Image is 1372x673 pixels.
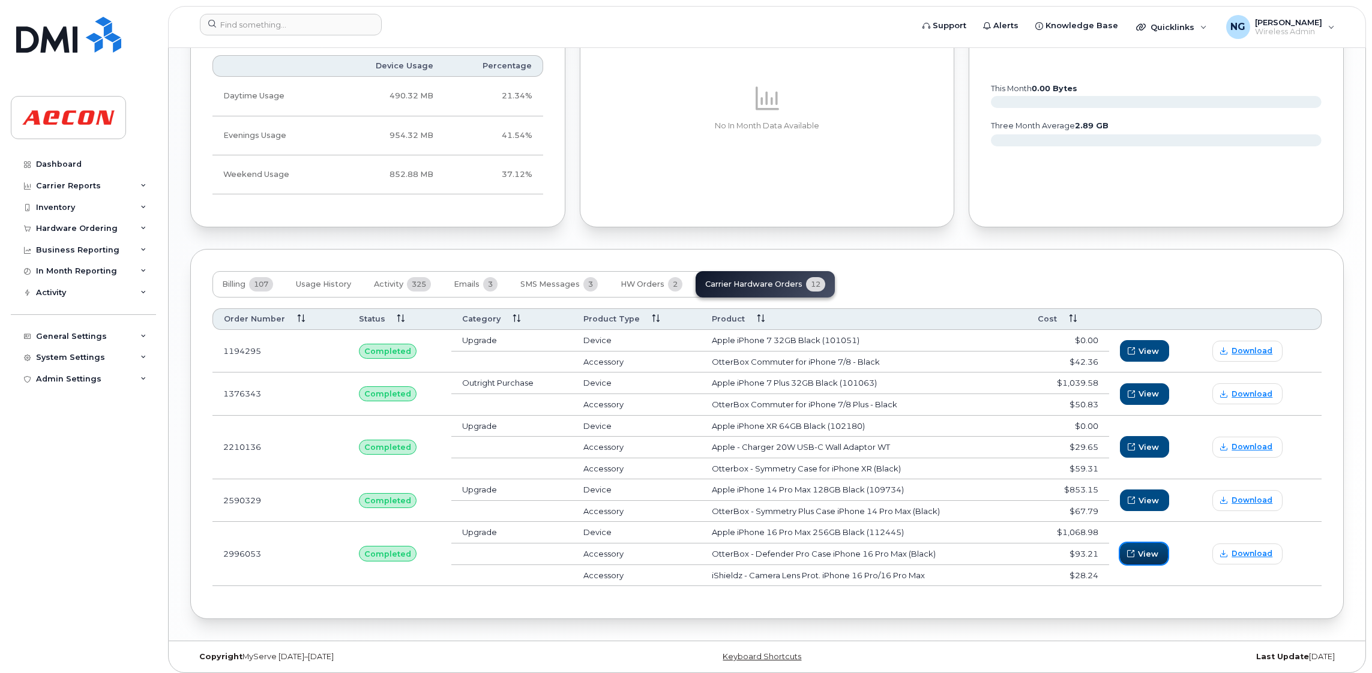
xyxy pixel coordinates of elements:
tspan: 0.00 Bytes [1032,84,1077,93]
span: Download [1232,389,1272,399]
a: Download [1212,490,1283,511]
span: Completed [364,495,411,506]
td: Upgrade [451,416,573,437]
span: View [1139,441,1159,453]
th: Percentage [444,55,543,77]
td: OtterBox - Symmetry Plus Case iPhone 14 Pro Max (Black) [701,501,1027,522]
td: Accessory [573,458,701,480]
td: Otterbox - Symmetry Case for iPhone XR (Black) [701,458,1027,480]
span: Category [462,314,501,325]
td: Upgrade [451,522,573,543]
td: OtterBox Commuter for iPhone 7/8 - Black [701,351,1027,373]
td: Device [573,372,701,394]
div: MyServe [DATE]–[DATE] [190,652,575,662]
span: Usage History [296,280,351,289]
td: OtterBox Commuter for iPhone 7/8 Plus - Black [701,394,1027,416]
span: View [1139,495,1159,506]
td: Accessory [573,565,701,587]
span: HW Orders [621,280,664,289]
td: Evenings Usage [212,116,334,155]
tr: Weekdays from 6:00pm to 8:00am [212,116,543,155]
span: Download [1232,495,1272,506]
a: Support [914,14,975,38]
span: 3 [583,277,598,292]
td: Apple iPhone XR 64GB Black (102180) [701,416,1027,437]
td: Device [573,479,701,501]
td: $67.79 [1027,501,1109,522]
strong: Last Update [1256,652,1309,661]
td: 852.88 MB [334,155,444,194]
td: $0.00 [1027,416,1109,437]
td: Apple iPhone 14 Pro Max 128GB Black (109734) [701,479,1027,501]
span: Emails [454,280,480,289]
td: 2590329 [212,479,348,522]
div: Quicklinks [1128,15,1215,39]
span: Alerts [993,20,1018,32]
td: $1,068.98 [1027,522,1109,543]
a: Keyboard Shortcuts [723,652,801,661]
span: Status [359,314,385,325]
span: View [1139,388,1159,399]
td: 1194295 [212,330,348,372]
span: Wireless Admin [1255,27,1322,37]
span: Cost [1038,314,1057,325]
span: Completed [364,441,411,453]
span: Download [1232,548,1272,559]
span: Product Type [583,314,640,325]
td: 37.12% [444,155,543,194]
td: 21.34% [444,77,543,116]
span: Quicklinks [1151,22,1194,32]
td: $853.15 [1027,479,1109,501]
a: Download [1212,341,1283,362]
td: Accessory [573,351,701,373]
span: Knowledge Base [1046,20,1118,32]
td: Apple - Charger 20W USB-C Wall Adaptor WT [701,437,1027,458]
tspan: 2.89 GB [1075,121,1109,130]
span: Completed [364,388,411,399]
td: Accessory [573,543,701,565]
td: 2210136 [212,416,348,480]
td: $29.65 [1027,437,1109,458]
div: Nicole Guida [1218,15,1343,39]
a: Download [1212,543,1283,564]
td: 41.54% [444,116,543,155]
span: 3 [483,277,498,292]
th: Device Usage [334,55,444,77]
text: this month [990,84,1077,93]
span: Completed [364,548,411,560]
td: Accessory [573,501,701,522]
td: $93.21 [1027,543,1109,565]
span: Product [712,314,745,325]
a: Download [1212,383,1283,404]
span: SMS Messages [520,280,580,289]
a: Knowledge Base [1027,14,1127,38]
td: Apple iPhone 7 32GB Black (101051) [701,330,1027,351]
td: $59.31 [1027,458,1109,480]
tr: Friday from 6:00pm to Monday 8:00am [212,155,543,194]
td: 490.32 MB [334,77,444,116]
text: three month average [990,121,1109,130]
span: View [1139,345,1159,357]
td: $0.00 [1027,330,1109,351]
td: Accessory [573,437,701,458]
td: Daytime Usage [212,77,334,116]
input: Find something... [200,14,382,35]
td: 1376343 [212,372,348,415]
td: $28.24 [1027,565,1109,587]
span: [PERSON_NAME] [1255,17,1322,27]
td: Upgrade [451,479,573,501]
td: Upgrade [451,330,573,351]
span: View [1138,548,1158,560]
a: Alerts [975,14,1027,38]
a: Download [1212,437,1283,458]
button: View [1120,543,1168,564]
td: Outright Purchase [451,372,573,394]
div: [DATE] [959,652,1344,662]
span: 2 [668,277,682,292]
td: $42.36 [1027,351,1109,373]
td: Apple iPhone 7 Plus 32GB Black (101063) [701,372,1027,394]
span: Order Number [224,314,285,325]
span: Download [1232,345,1272,356]
p: No In Month Data Available [602,121,933,131]
td: iShieldz - Camera Lens Prot. iPhone 16 Pro/16 Pro Max [701,565,1027,587]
